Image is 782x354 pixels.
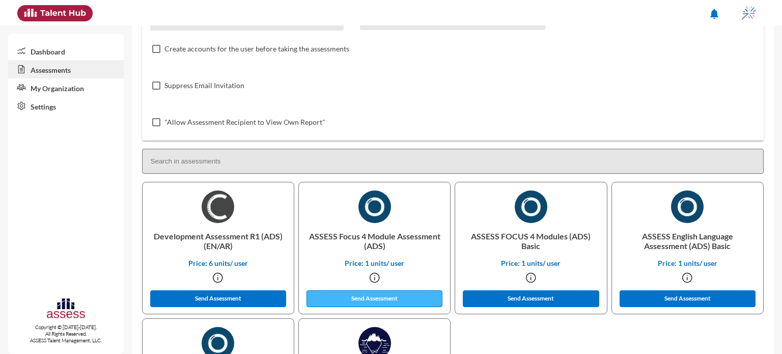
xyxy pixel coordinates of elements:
button: Send Assessment [306,290,443,307]
p: Development Assessment R1 (ADS) (EN/AR) [151,223,286,259]
a: Dashboard [8,42,124,60]
input: Search in assessments [142,149,764,174]
a: My Organization [8,78,124,97]
button: Send Assessment [620,290,756,307]
p: ASSESS English Language Assessment (ADS) Basic [620,223,755,259]
p: Price: 6 units/ user [151,259,286,267]
p: Copyright © [DATE]-[DATE]. All Rights Reserved. ASSESS Talent Management, LLC. [8,324,124,344]
button: Send Assessment [463,290,599,307]
span: "Allow Assessment Recipient to View Own Report" [164,116,325,128]
span: Suppress Email Invitation [164,79,244,92]
a: Assessments [8,60,124,78]
p: Price: 1 units/ user [620,259,755,267]
p: ASSESS FOCUS 4 Modules (ADS) Basic [463,223,598,259]
span: Create accounts for the user before taking the assessments [164,43,349,55]
p: Price: 1 units/ user [307,259,442,267]
img: assesscompany-logo.png [46,297,86,322]
p: ASSESS Focus 4 Module Assessment (ADS) [307,223,442,259]
a: Settings [8,97,124,115]
mat-icon: notifications [708,8,720,20]
p: Price: 1 units/ user [463,259,598,267]
button: Send Assessment [150,290,287,307]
